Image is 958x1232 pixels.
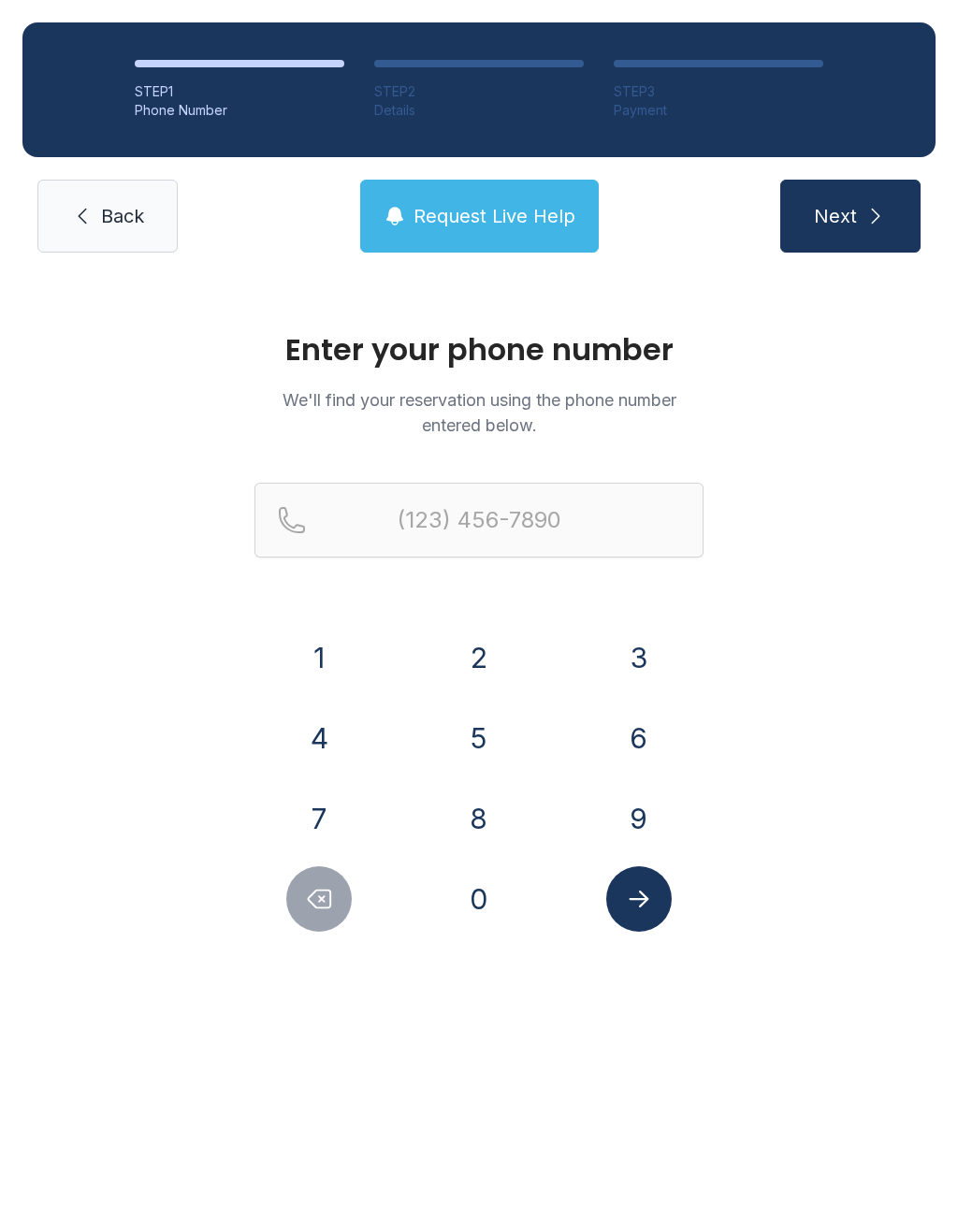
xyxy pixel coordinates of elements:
[614,82,823,101] div: STEP 3
[286,625,352,690] button: 1
[446,786,512,851] button: 8
[286,786,352,851] button: 7
[606,866,672,932] button: Submit lookup form
[814,203,857,229] span: Next
[374,101,584,120] div: Details
[606,786,672,851] button: 9
[254,335,704,365] h1: Enter your phone number
[101,203,144,229] span: Back
[606,625,672,690] button: 3
[254,387,704,438] p: We'll find your reservation using the phone number entered below.
[446,705,512,771] button: 5
[414,203,575,229] span: Request Live Help
[286,705,352,771] button: 4
[446,625,512,690] button: 2
[606,705,672,771] button: 6
[446,866,512,932] button: 0
[135,82,344,101] div: STEP 1
[286,866,352,932] button: Delete number
[614,101,823,120] div: Payment
[374,82,584,101] div: STEP 2
[254,483,704,558] input: Reservation phone number
[135,101,344,120] div: Phone Number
